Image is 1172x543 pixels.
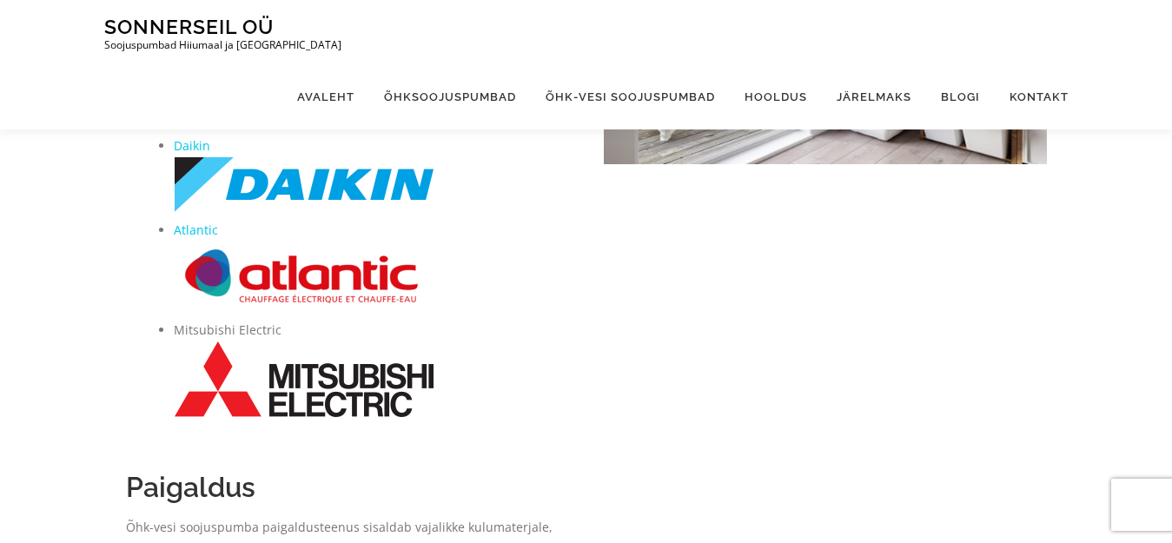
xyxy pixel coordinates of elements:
[282,64,369,129] a: Avaleht
[822,64,926,129] a: Järelmaks
[531,64,730,129] a: Õhk-vesi soojuspumbad
[104,39,341,51] p: Soojuspumbad Hiiumaal ja [GEOGRAPHIC_DATA]
[174,222,218,238] a: Atlantic
[174,137,210,154] a: Daikin
[369,64,531,129] a: Õhksoojuspumbad
[104,15,274,38] a: Sonnerseil OÜ
[126,471,569,504] h2: Paigaldus
[926,64,995,129] a: Blogi
[730,64,822,129] a: Hooldus
[995,64,1069,129] a: Kontakt
[174,320,569,418] li: Mitsubishi Electric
